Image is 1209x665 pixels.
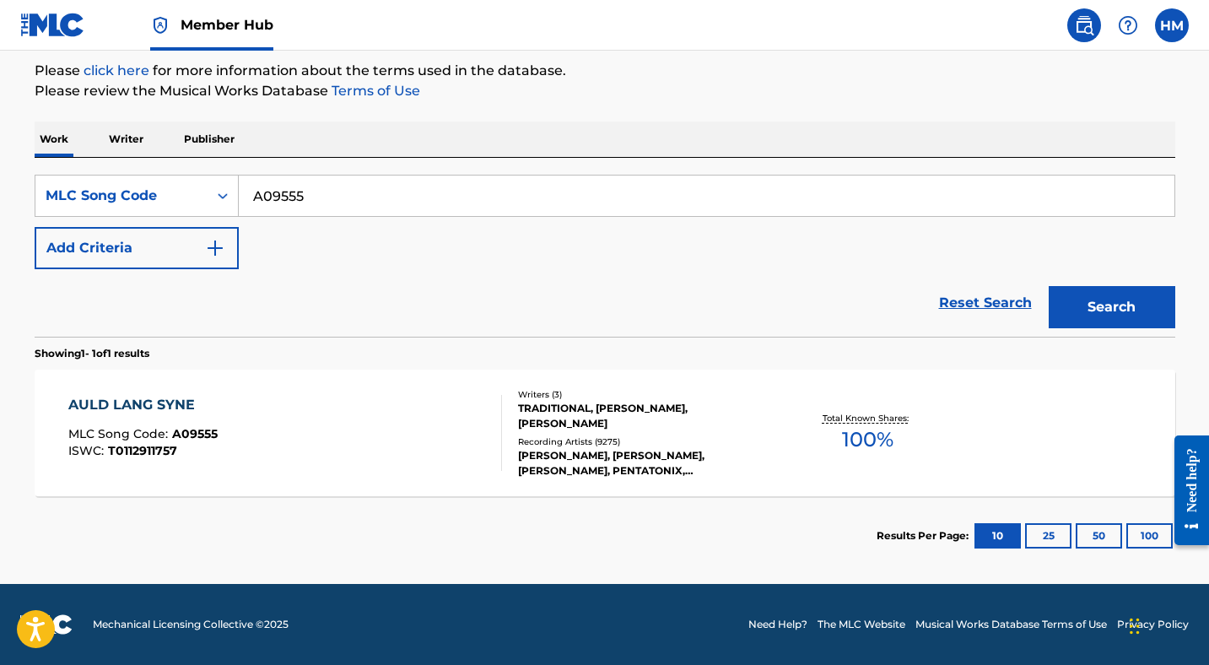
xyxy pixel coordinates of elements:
form: Search Form [35,175,1175,337]
div: TRADITIONAL, [PERSON_NAME], [PERSON_NAME] [518,401,773,431]
button: 100 [1126,523,1173,549]
p: Please for more information about the terms used in the database. [35,61,1175,81]
span: Member Hub [181,15,273,35]
span: Mechanical Licensing Collective © 2025 [93,617,289,632]
div: Drag [1130,601,1140,651]
p: Please review the Musical Works Database [35,81,1175,101]
img: MLC Logo [20,13,85,37]
img: logo [20,614,73,635]
div: Recording Artists ( 9275 ) [518,435,773,448]
p: Total Known Shares: [823,412,913,424]
img: search [1074,15,1094,35]
button: Add Criteria [35,227,239,269]
span: ISWC : [68,443,108,458]
div: Help [1111,8,1145,42]
p: Work [35,122,73,157]
button: Search [1049,286,1175,328]
p: Publisher [179,122,240,157]
span: A09555 [172,426,218,441]
a: Need Help? [748,617,807,632]
div: MLC Song Code [46,186,197,206]
img: 9d2ae6d4665cec9f34b9.svg [205,238,225,258]
div: User Menu [1155,8,1189,42]
a: AULD LANG SYNEMLC Song Code:A09555ISWC:T0112911757Writers (3)TRADITIONAL, [PERSON_NAME], [PERSON_... [35,370,1175,496]
a: Reset Search [931,284,1040,322]
div: Writers ( 3 ) [518,388,773,401]
a: Privacy Policy [1117,617,1189,632]
p: Showing 1 - 1 of 1 results [35,346,149,361]
span: T0112911757 [108,443,177,458]
a: Public Search [1067,8,1101,42]
div: [PERSON_NAME], [PERSON_NAME], [PERSON_NAME], PENTATONIX, [PERSON_NAME], [PERSON_NAME] [518,448,773,478]
a: Musical Works Database Terms of Use [915,617,1107,632]
button: 10 [974,523,1021,549]
a: The MLC Website [818,617,905,632]
img: Top Rightsholder [150,15,170,35]
span: MLC Song Code : [68,426,172,441]
span: 100 % [842,424,893,455]
iframe: Resource Center [1162,423,1209,559]
p: Writer [104,122,148,157]
iframe: Chat Widget [1125,584,1209,665]
div: AULD LANG SYNE [68,395,218,415]
img: help [1118,15,1138,35]
button: 50 [1076,523,1122,549]
p: Results Per Page: [877,528,973,543]
button: 25 [1025,523,1071,549]
a: click here [84,62,149,78]
a: Terms of Use [328,83,420,99]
